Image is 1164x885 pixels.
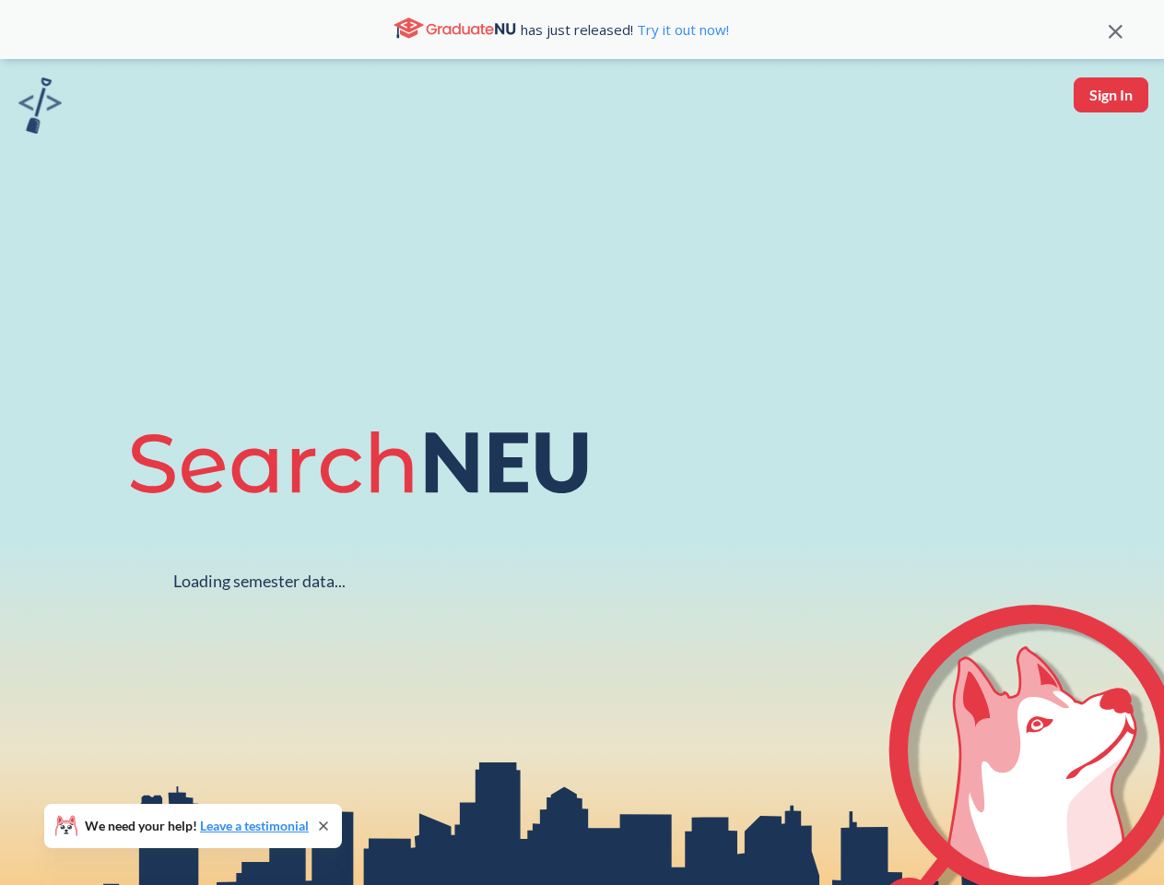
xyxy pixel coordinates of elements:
[173,571,346,592] div: Loading semester data...
[85,820,309,832] span: We need your help!
[18,77,62,139] a: sandbox logo
[200,818,309,833] a: Leave a testimonial
[1074,77,1148,112] button: Sign In
[18,77,62,134] img: sandbox logo
[521,19,729,40] span: has just released!
[633,20,729,39] a: Try it out now!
